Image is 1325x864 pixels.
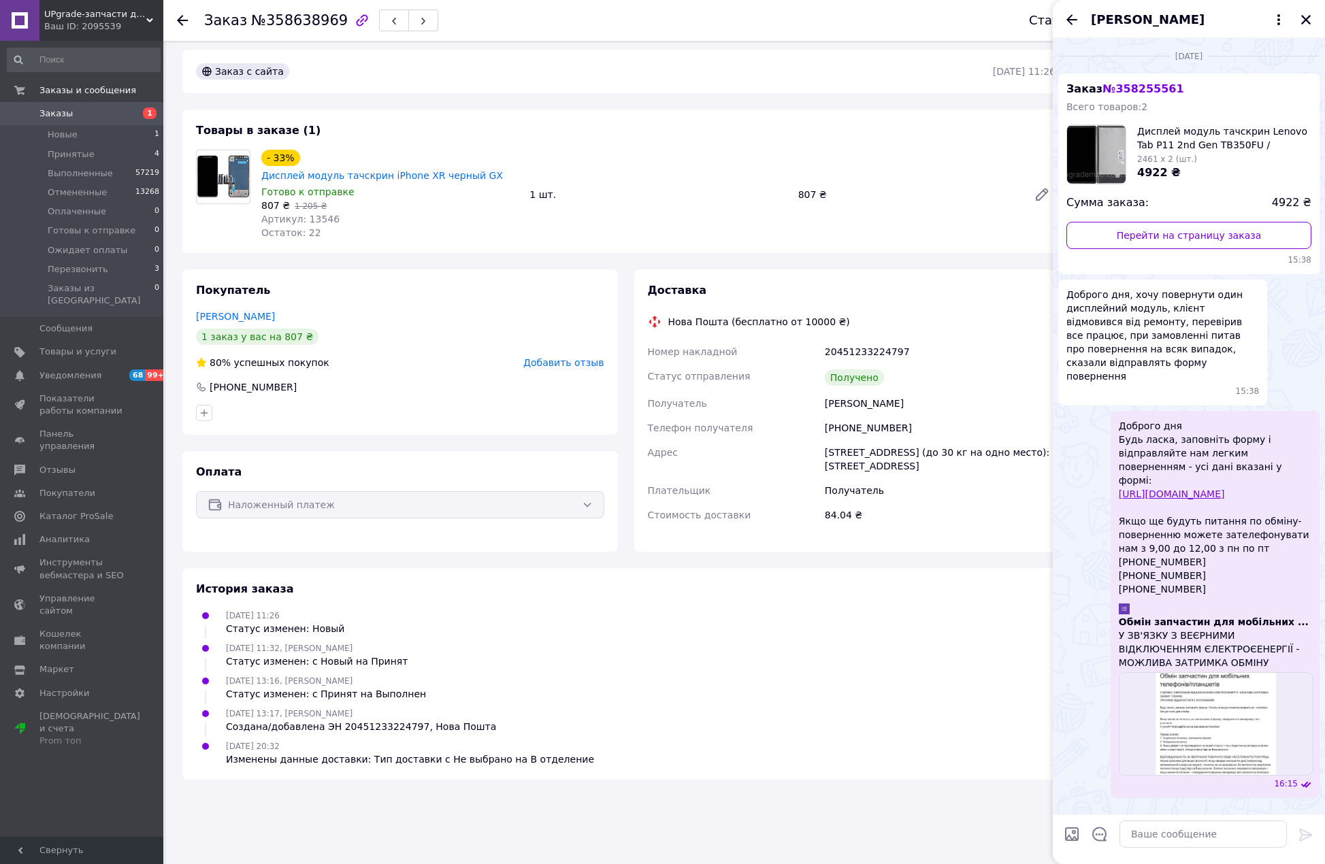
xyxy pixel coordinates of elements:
div: 807 ₴ [793,185,1023,204]
img: Обмін запчастин для мобільних ... [1119,672,1313,776]
div: Prom топ [39,735,140,747]
time: [DATE] 11:26 [993,66,1056,77]
div: [PHONE_NUMBER] [208,380,298,394]
span: 15:38 28.08.2025 [1236,386,1260,397]
span: Плательщик [648,485,711,496]
span: Инструменты вебмастера и SEO [39,556,126,581]
span: 4922 ₴ [1137,166,1181,179]
span: Телефон получателя [648,422,753,433]
span: Всего товаров: 2 [1066,101,1147,112]
span: Готовы к отправке [48,225,135,237]
span: Показатели работы компании [39,393,126,417]
span: 0 [154,225,159,237]
span: 57219 [135,167,159,180]
span: Отзывы [39,464,76,476]
span: У ЗВ'ЯЗКУ З ВЕЄРНИМИ ВІДКЛЮЧЕННЯМ ЄЛЕКТРОЄЕНЕРГІЇ - МОЖЛИВА ЗАТРИМКА ОБМІНУ ТОВАРІВ. ПРОСИМО ВІДН... [1119,629,1311,669]
span: Стоимость доставки [648,510,751,520]
span: 80% [210,357,231,368]
span: Новые [48,129,78,141]
span: Панель управления [39,428,126,452]
span: Номер накладной [648,346,738,357]
span: №358638969 [251,12,348,29]
img: Дисплей модуль тачскрин iPhone XR черный GX [197,155,250,198]
div: Статус изменен: Новый [226,622,344,635]
span: Принятые [48,148,95,161]
span: 99+ [145,369,167,381]
span: № 358255561 [1102,82,1183,95]
span: Заказ [1066,82,1184,95]
button: Открыть шаблоны ответов [1091,825,1109,843]
span: Отмененные [48,186,107,199]
div: [STREET_ADDRESS] (до 30 кг на одно место): [STREET_ADDRESS] [822,440,1058,478]
span: 13268 [135,186,159,199]
div: Нова Пошта (бесплатно от 10000 ₴) [665,315,853,329]
span: 4922 ₴ [1272,195,1311,211]
span: История заказа [196,582,294,595]
span: Сообщения [39,322,93,335]
button: [PERSON_NAME] [1091,11,1287,29]
span: [DEMOGRAPHIC_DATA] и счета [39,710,140,748]
span: 0 [154,282,159,307]
span: Доброго дня Будь ласка, заповніть форму і відправляйте нам легким поверненням - усі дані вказані ... [1119,419,1311,596]
div: - 33% [261,150,300,166]
span: 807 ₴ [261,200,290,211]
span: 0 [154,244,159,256]
span: 2461 x 2 (шт.) [1137,154,1197,164]
a: [URL][DOMAIN_NAME] [1119,488,1225,499]
span: 3 [154,263,159,276]
span: Дисплей модуль тачскрин Lenovo Tab P11 2nd Gen TB350FU / TB350XU чорний оригінал [1137,124,1311,152]
div: Получено [825,369,884,386]
div: Статус изменен: с Новый на Принят [226,654,408,668]
span: Аналитика [39,533,90,546]
span: Артикул: 13546 [261,214,340,225]
span: 16:15 28.08.2025 [1274,778,1298,790]
a: [PERSON_NAME] [196,311,275,322]
a: Перейти на страницу заказа [1066,222,1311,249]
div: успешных покупок [196,356,329,369]
span: Товары в заказе (1) [196,124,321,137]
div: 1 заказ у вас на 807 ₴ [196,329,318,345]
span: [DATE] 13:16, [PERSON_NAME] [226,676,353,686]
div: Статус заказа [1029,14,1120,27]
span: Адрес [648,447,678,458]
span: Маркет [39,663,74,676]
div: 20451233224797 [822,339,1058,364]
span: Заказы [39,107,73,120]
span: Заказы и сообщения [39,84,136,97]
span: Готово к отправке [261,186,355,197]
span: [DATE] 20:32 [226,742,280,751]
span: Управление сайтом [39,593,126,617]
div: [PHONE_NUMBER] [822,416,1058,440]
span: Уведомления [39,369,101,382]
a: Дисплей модуль тачскрин iPhone XR черный GX [261,170,503,181]
span: 4 [154,148,159,161]
div: 84.04 ₴ [822,503,1058,527]
div: Ваш ID: 2095539 [44,20,163,33]
span: Доброго дня, хочу повернути один дисплейний модуль, клієнт відмовився від ремонту, перевірив все ... [1066,288,1259,383]
span: 68 [129,369,145,381]
span: Доставка [648,284,707,297]
div: Получатель [822,478,1058,503]
span: Добавить отзыв [523,357,604,368]
span: Заказы из [GEOGRAPHIC_DATA] [48,282,154,307]
div: Вернуться назад [177,14,188,27]
span: 1 205 ₴ [295,201,327,211]
span: [DATE] 13:17, [PERSON_NAME] [226,709,353,718]
span: Ожидает оплаты [48,244,128,256]
span: Настройки [39,687,89,699]
span: Сумма заказа: [1066,195,1149,211]
div: Изменены данные доставки: Тип доставки с Не выбрано на В отделение [226,752,594,766]
a: Редактировать [1028,181,1056,208]
span: Остаток: 22 [261,227,321,238]
span: Заказ [204,12,247,29]
span: 1 [154,129,159,141]
div: 28.08.2025 [1058,49,1320,63]
div: [PERSON_NAME] [822,391,1058,416]
span: Перезвонить [48,263,108,276]
span: Покупатели [39,487,95,499]
span: [PERSON_NAME] [1091,11,1205,29]
span: Оплаченные [48,205,106,218]
div: Статус изменен: с Принят на Выполнен [226,687,426,701]
img: 4597602184_w1000_h1000_displej-modul-tachskrin.jpg [1067,125,1126,184]
button: Назад [1064,12,1080,28]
